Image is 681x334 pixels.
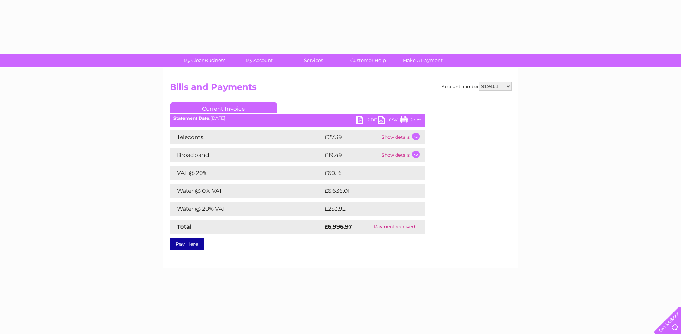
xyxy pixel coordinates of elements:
[170,238,204,250] a: Pay Here
[323,202,412,216] td: £253.92
[323,148,380,162] td: £19.49
[229,54,289,67] a: My Account
[323,130,380,144] td: £27.39
[356,116,378,126] a: PDF
[170,148,323,162] td: Broadband
[442,82,512,91] div: Account number
[173,115,210,121] b: Statement Date:
[400,116,421,126] a: Print
[325,223,352,230] strong: £6,996.97
[170,130,323,144] td: Telecoms
[339,54,398,67] a: Customer Help
[170,102,277,113] a: Current Invoice
[170,116,425,121] div: [DATE]
[393,54,452,67] a: Make A Payment
[380,148,425,162] td: Show details
[365,220,425,234] td: Payment received
[177,223,192,230] strong: Total
[378,116,400,126] a: CSV
[170,82,512,96] h2: Bills and Payments
[323,166,410,180] td: £60.16
[175,54,234,67] a: My Clear Business
[380,130,425,144] td: Show details
[284,54,343,67] a: Services
[170,184,323,198] td: Water @ 0% VAT
[170,166,323,180] td: VAT @ 20%
[170,202,323,216] td: Water @ 20% VAT
[323,184,413,198] td: £6,636.01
